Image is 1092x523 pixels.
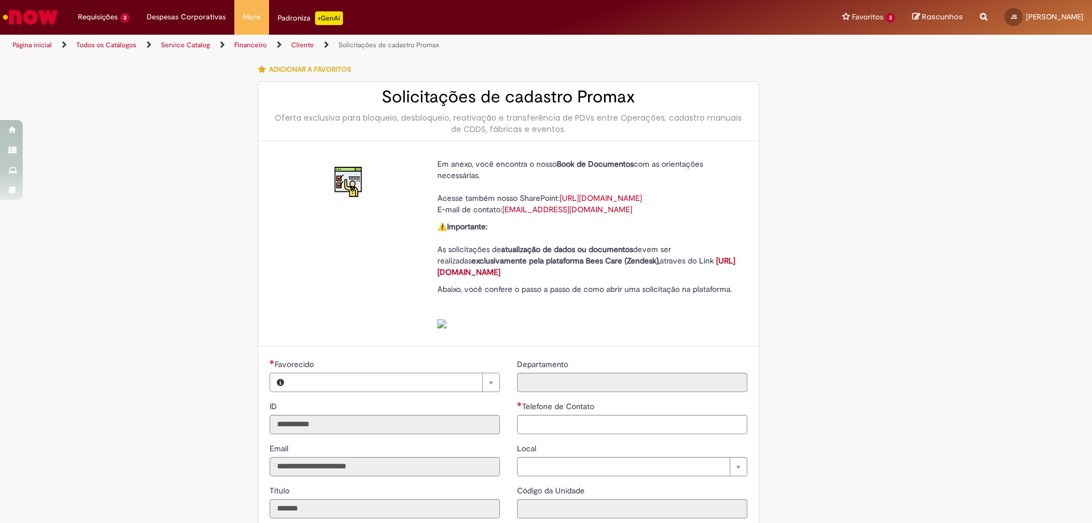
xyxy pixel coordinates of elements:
span: Favoritos [852,11,883,23]
span: Necessários [270,360,275,364]
span: Somente leitura - Código da Unidade [517,485,587,496]
div: Padroniza [278,11,343,25]
a: [EMAIL_ADDRESS][DOMAIN_NAME] [502,204,632,215]
span: Somente leitura - ID [270,401,279,411]
span: 3 [886,13,895,23]
img: Solicitações de cadastro Promax [331,164,367,200]
p: +GenAi [315,11,343,25]
button: Adicionar a Favoritos [258,57,357,81]
span: Rascunhos [922,11,963,22]
a: Página inicial [13,40,52,50]
a: Solicitações de cadastro Promax [338,40,439,50]
a: Todos os Catálogos [76,40,136,50]
img: ServiceNow [1,6,60,28]
input: Código da Unidade [517,499,747,518]
span: Somente leitura - Departamento [517,359,570,369]
label: Somente leitura - Código da Unidade [517,485,587,496]
a: Cliente [291,40,314,50]
a: [URL][DOMAIN_NAME] [560,193,642,203]
span: Somente leitura - Título [270,485,292,496]
input: Email [270,457,500,476]
input: Departamento [517,373,747,392]
p: ⚠️ As solicitações de devem ser realizadas atraves do Link [437,221,739,278]
p: Em anexo, você encontra o nosso com as orientações necessárias. Acesse também nosso SharePoint: E... [437,158,739,215]
span: JS [1011,13,1017,20]
input: Telefone de Contato [517,415,747,434]
a: Rascunhos [912,12,963,23]
label: Somente leitura - ID [270,401,279,412]
strong: Book de Documentos [557,159,634,169]
span: More [243,11,260,23]
input: ID [270,415,500,434]
span: [PERSON_NAME] [1026,12,1083,22]
strong: atualização de dados ou documentos [501,244,633,254]
h2: Solicitações de cadastro Promax [270,88,747,106]
ul: Trilhas de página [9,35,719,56]
span: Adicionar a Favoritos [269,65,351,74]
a: [URL][DOMAIN_NAME] [437,256,735,277]
span: Despesas Corporativas [147,11,226,23]
label: Somente leitura - Departamento [517,359,570,370]
button: Favorecido, Visualizar este registro [270,373,291,392]
a: Financeiro [234,40,267,50]
span: Necessários [517,402,522,406]
label: Somente leitura - Título [270,485,292,496]
a: Limpar campo Favorecido [291,373,499,392]
strong: exclusivamente pela plataforma Bees Care (Zendesk), [471,256,660,266]
span: 3 [120,13,130,23]
span: Somente leitura - Email [270,443,291,454]
input: Título [270,499,500,518]
div: Oferta exclusiva para bloqueio, desbloqueio, reativação e transferência de PDVs entre Operações, ... [270,112,747,135]
span: Necessários - Favorecido [275,359,316,369]
span: Telefone de Contato [522,401,597,411]
a: Limpar campo Local [517,457,747,476]
span: Local [517,443,539,454]
strong: Importante: [447,221,487,232]
span: Requisições [78,11,118,23]
a: Service Catalog [161,40,210,50]
p: Abaixo, você confere o passo a passo de como abrir uma solicitação na plataforma. [437,283,739,329]
img: sys_attachment.do [437,319,446,328]
label: Somente leitura - Email [270,443,291,454]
